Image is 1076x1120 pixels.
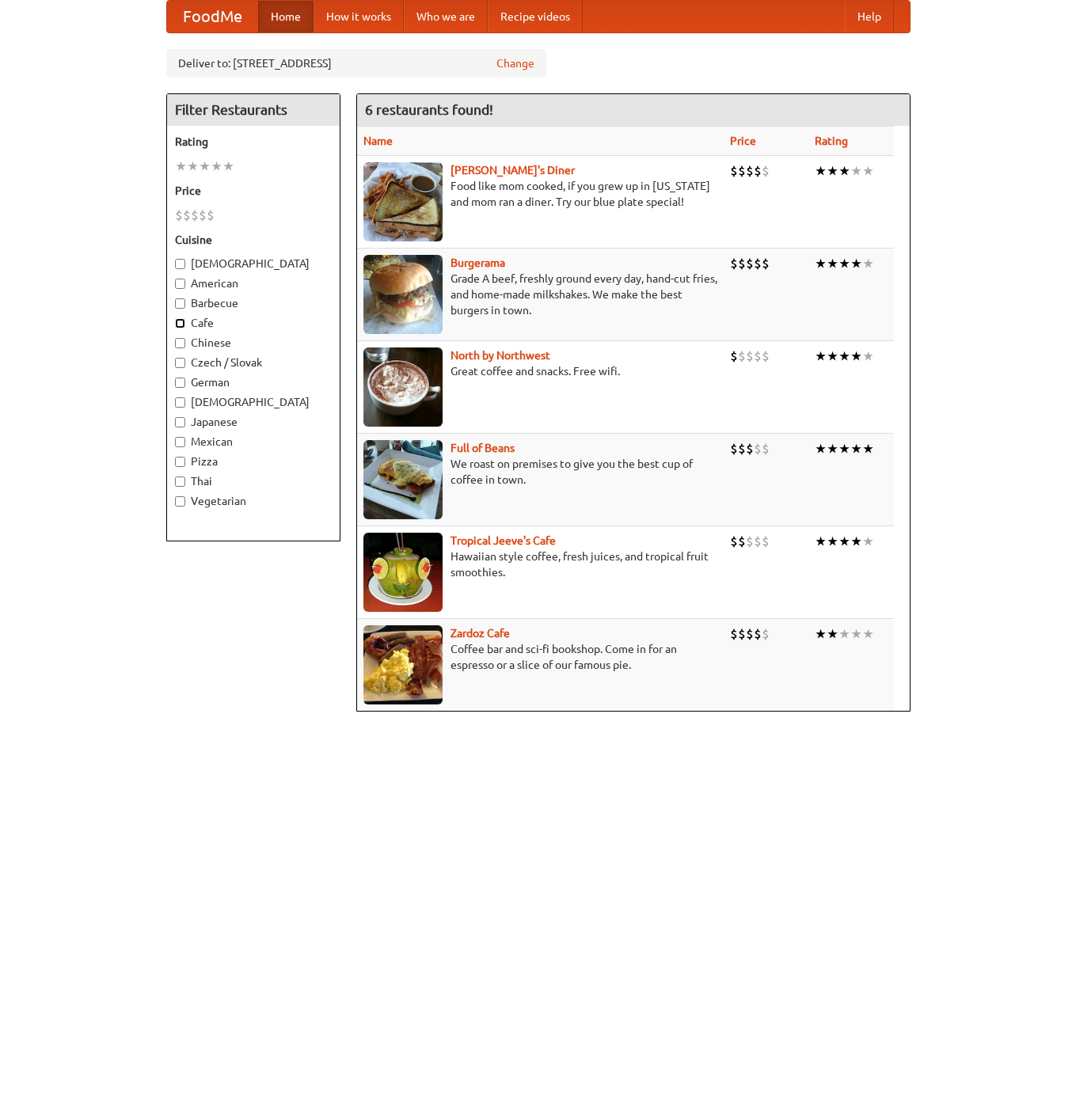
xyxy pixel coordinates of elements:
[175,496,185,507] input: Vegetarian
[363,641,717,673] p: Coffee bar and sci-fi bookshop. Come in for an espresso or a slice of our famous pie.
[827,440,838,457] li: ★
[730,625,738,643] li: $
[175,374,332,390] label: German
[451,442,515,454] a: Full of Beans
[730,533,738,550] li: $
[175,318,185,328] input: Cafe
[488,1,583,32] a: Recipe videos
[175,134,332,150] h5: Rating
[730,255,738,272] li: $
[404,1,488,32] a: Who we are
[738,255,746,272] li: $
[175,473,332,489] label: Thai
[730,440,738,457] li: $
[850,347,862,365] li: ★
[175,457,185,467] input: Pizza
[451,627,510,640] a: Zardoz Cafe
[746,347,754,365] li: $
[827,625,838,643] li: ★
[815,533,827,550] li: ★
[451,349,550,362] b: North by Northwest
[175,397,185,408] input: [DEMOGRAPHIC_DATA]
[175,493,332,509] label: Vegetarian
[862,255,874,272] li: ★
[754,347,762,365] li: $
[175,275,332,291] label: American
[762,440,770,457] li: $
[738,347,746,365] li: $
[183,207,191,224] li: $
[175,335,332,351] label: Chinese
[175,355,332,370] label: Czech / Slovak
[815,625,827,643] li: ★
[451,256,505,269] a: Burgerama
[850,440,862,457] li: ★
[850,533,862,550] li: ★
[365,102,493,117] ng-pluralize: 6 restaurants found!
[451,164,575,177] b: [PERSON_NAME]'s Diner
[175,417,185,427] input: Japanese
[363,456,717,488] p: We roast on premises to give you the best cup of coffee in town.
[175,183,332,199] h5: Price
[754,625,762,643] li: $
[838,533,850,550] li: ★
[175,295,332,311] label: Barbecue
[746,255,754,272] li: $
[175,298,185,309] input: Barbecue
[815,347,827,365] li: ★
[175,437,185,447] input: Mexican
[738,162,746,180] li: $
[175,394,332,410] label: [DEMOGRAPHIC_DATA]
[738,625,746,643] li: $
[363,271,717,318] p: Grade A beef, freshly ground every day, hand-cut fries, and home-made milkshakes. We make the bes...
[762,625,770,643] li: $
[862,625,874,643] li: ★
[838,625,850,643] li: ★
[175,476,185,487] input: Thai
[175,279,185,289] input: American
[754,255,762,272] li: $
[730,347,738,365] li: $
[451,534,556,547] a: Tropical Jeeve's Cafe
[363,135,393,147] a: Name
[363,255,443,334] img: burgerama.jpg
[838,255,850,272] li: ★
[815,162,827,180] li: ★
[167,1,258,32] a: FoodMe
[746,162,754,180] li: $
[175,158,187,175] li: ★
[175,434,332,450] label: Mexican
[838,162,850,180] li: ★
[199,158,211,175] li: ★
[746,533,754,550] li: $
[850,625,862,643] li: ★
[862,533,874,550] li: ★
[862,440,874,457] li: ★
[363,625,443,704] img: zardoz.jpg
[754,440,762,457] li: $
[862,162,874,180] li: ★
[862,347,874,365] li: ★
[838,440,850,457] li: ★
[175,378,185,388] input: German
[496,55,534,71] a: Change
[754,162,762,180] li: $
[738,533,746,550] li: $
[838,347,850,365] li: ★
[363,347,443,427] img: north.jpg
[363,178,717,210] p: Food like mom cooked, if you grew up in [US_STATE] and mom ran a diner. Try our blue plate special!
[175,232,332,248] h5: Cuisine
[166,49,546,78] div: Deliver to: [STREET_ADDRESS]
[827,347,838,365] li: ★
[827,533,838,550] li: ★
[845,1,894,32] a: Help
[762,533,770,550] li: $
[363,363,717,379] p: Great coffee and snacks. Free wifi.
[738,440,746,457] li: $
[175,207,183,224] li: $
[815,135,848,147] a: Rating
[746,625,754,643] li: $
[850,162,862,180] li: ★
